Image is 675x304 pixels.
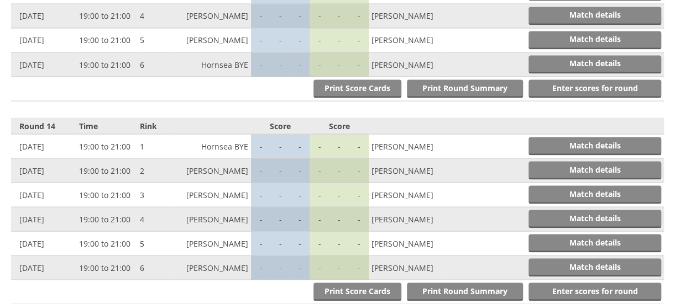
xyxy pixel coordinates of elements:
a: Enter scores for round [529,282,661,301]
td: - [251,183,270,207]
td: - [349,134,368,158]
td: - [271,134,290,158]
td: - [329,4,349,28]
td: [DATE] [11,231,76,255]
td: [DATE] [11,134,76,158]
td: 19:00 to 21:00 [76,52,137,77]
td: - [251,28,270,52]
td: [DATE] [11,255,76,280]
td: [PERSON_NAME] [369,158,447,183]
td: - [349,231,368,255]
td: 4 [137,207,172,231]
td: [PERSON_NAME] [369,28,447,52]
td: [PERSON_NAME] [172,207,251,231]
td: Hornsea BYE [172,52,251,77]
a: Match details [529,161,661,179]
td: - [349,52,368,77]
td: - [271,183,290,207]
td: - [310,231,329,255]
td: - [329,28,349,52]
td: 4 [137,4,172,28]
a: Print Score Cards [313,79,401,98]
td: 5 [137,231,172,255]
td: - [251,231,270,255]
td: - [290,4,310,28]
td: 19:00 to 21:00 [76,158,137,183]
td: 5 [137,28,172,52]
td: - [329,255,349,280]
td: - [271,28,290,52]
a: Match details [529,31,661,49]
td: [PERSON_NAME] [172,255,251,280]
td: - [251,4,270,28]
td: - [290,231,310,255]
td: [PERSON_NAME] [369,134,447,158]
td: [DATE] [11,183,76,207]
td: [PERSON_NAME] [172,28,251,52]
a: Enter scores for round [529,79,661,98]
td: [PERSON_NAME] [172,231,251,255]
td: - [310,207,329,231]
a: Match details [529,185,661,204]
td: 19:00 to 21:00 [76,207,137,231]
td: - [349,207,368,231]
td: - [329,52,349,77]
td: - [349,183,368,207]
td: - [290,158,310,183]
a: Match details [529,210,661,228]
a: Print Score Cards [313,282,401,301]
td: - [349,28,368,52]
a: Match details [529,258,661,276]
td: - [349,255,368,280]
td: [PERSON_NAME] [172,183,251,207]
td: [PERSON_NAME] [369,4,447,28]
td: - [310,255,329,280]
td: - [251,52,270,77]
a: Match details [529,7,661,25]
td: - [290,207,310,231]
td: [PERSON_NAME] [369,183,447,207]
td: [PERSON_NAME] [369,255,447,280]
td: - [290,52,310,77]
th: Round 14 [11,118,76,134]
td: 19:00 to 21:00 [76,255,137,280]
td: 6 [137,52,172,77]
td: [PERSON_NAME] [369,52,447,77]
a: Match details [529,55,661,73]
td: Hornsea BYE [172,134,251,158]
td: [PERSON_NAME] [369,231,447,255]
td: [DATE] [11,28,76,52]
th: Score [251,118,310,134]
td: - [329,183,349,207]
td: 19:00 to 21:00 [76,231,137,255]
th: Score [310,118,368,134]
td: - [271,231,290,255]
td: [DATE] [11,52,76,77]
td: [PERSON_NAME] [172,4,251,28]
td: - [310,134,329,158]
td: - [310,28,329,52]
a: Match details [529,137,661,155]
td: - [271,158,290,183]
td: 19:00 to 21:00 [76,134,137,158]
td: - [329,158,349,183]
td: - [329,134,349,158]
td: - [349,4,368,28]
td: 19:00 to 21:00 [76,28,137,52]
td: 2 [137,158,172,183]
th: Time [76,118,137,134]
td: - [251,134,270,158]
td: - [310,158,329,183]
td: [PERSON_NAME] [172,158,251,183]
td: 3 [137,183,172,207]
td: 1 [137,134,172,158]
td: - [290,134,310,158]
a: Print Round Summary [407,282,523,301]
td: - [271,52,290,77]
td: - [271,207,290,231]
td: - [310,183,329,207]
td: - [251,255,270,280]
td: - [290,28,310,52]
td: - [251,207,270,231]
td: - [349,158,368,183]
